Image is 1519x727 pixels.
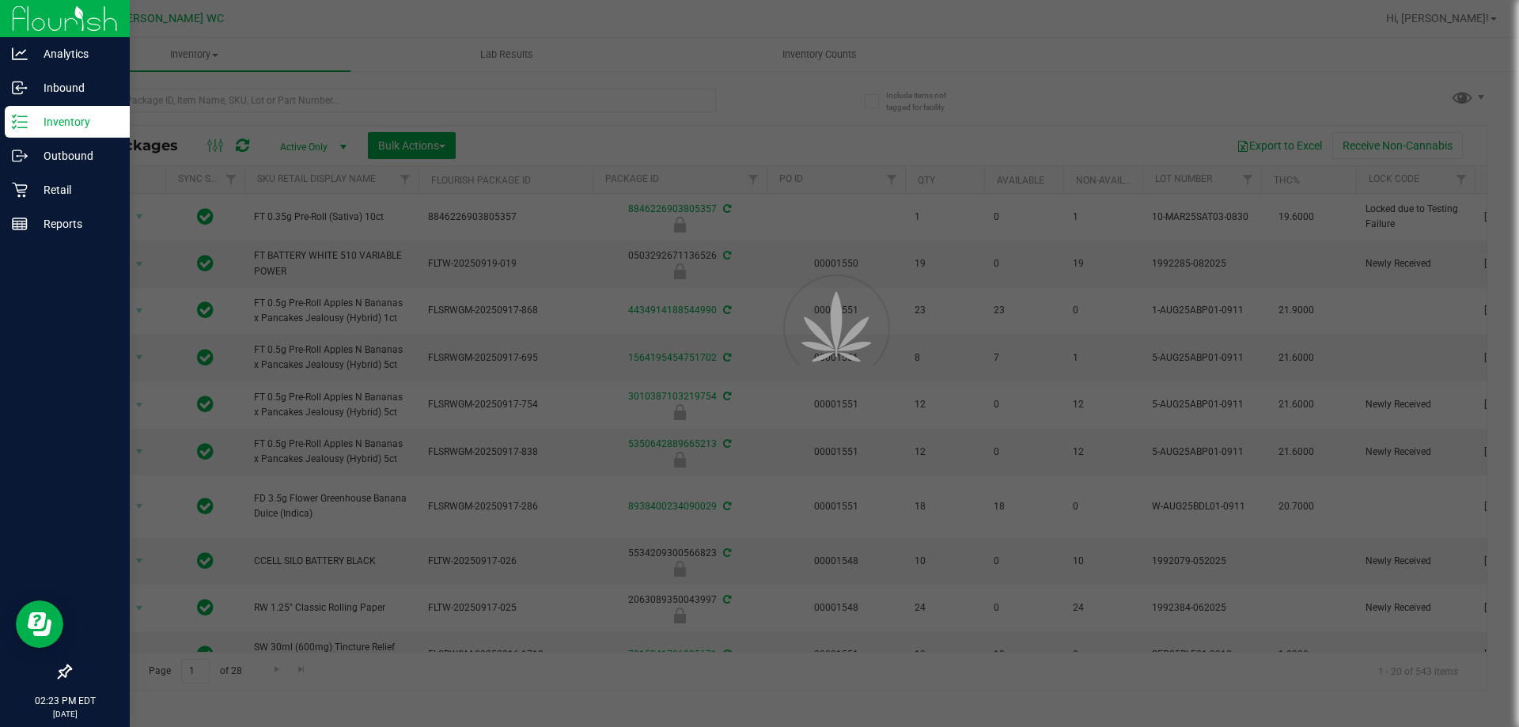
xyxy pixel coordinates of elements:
inline-svg: Outbound [12,148,28,164]
p: Inbound [28,78,123,97]
inline-svg: Inventory [12,114,28,130]
inline-svg: Analytics [12,46,28,62]
p: [DATE] [7,708,123,720]
inline-svg: Inbound [12,80,28,96]
p: Inventory [28,112,123,131]
p: Retail [28,180,123,199]
p: 02:23 PM EDT [7,694,123,708]
p: Analytics [28,44,123,63]
p: Reports [28,214,123,233]
inline-svg: Retail [12,182,28,198]
p: Outbound [28,146,123,165]
iframe: Resource center [16,600,63,648]
inline-svg: Reports [12,216,28,232]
